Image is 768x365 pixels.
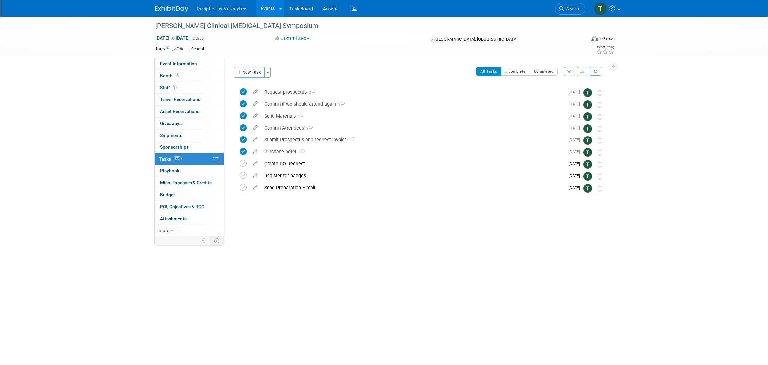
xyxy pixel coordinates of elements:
[583,88,592,97] img: Tony Alvarado
[261,182,565,193] div: Send Preparation E-mail
[249,137,261,143] a: edit
[160,61,197,66] span: Event Information
[476,67,501,76] button: All Tasks
[249,101,261,107] a: edit
[261,110,565,122] div: Send Materials
[583,184,592,193] img: Tony Alvarado
[160,204,204,209] span: ROI, Objectives & ROO
[159,228,169,233] span: more
[249,161,261,167] a: edit
[598,137,602,144] i: Move task
[261,122,565,134] div: Confirm Attendees
[172,85,177,90] span: 1
[249,173,261,179] a: edit
[296,150,305,154] span: 3
[501,67,530,76] button: Incomplete
[569,185,583,190] span: [DATE]
[598,173,602,180] i: Move task
[261,146,565,157] div: Purchase hotel
[172,47,183,51] a: Edit
[583,100,592,109] img: Tony Alvarado
[155,225,224,236] a: more
[155,94,224,105] a: Travel Reservations
[583,136,592,145] img: Tony Alvarado
[160,121,182,126] span: Giveaways
[596,46,614,49] div: Event Rating
[594,2,607,15] img: Tony Alvarado
[272,35,312,42] button: Committed
[598,149,602,156] i: Move task
[599,36,615,41] div: In-Person
[155,153,224,165] a: Tasks67%
[598,161,602,168] i: Move task
[261,98,565,110] div: Confirm if we should attend again
[249,125,261,131] a: edit
[155,213,224,225] a: Attachments
[153,20,576,32] div: [PERSON_NAME] Clinical [MEDICAL_DATA] Symposium
[169,35,176,41] span: to
[307,90,315,95] span: 2
[155,58,224,70] a: Event Information
[160,97,200,102] span: Travel Reservations
[249,185,261,191] a: edit
[191,36,205,41] span: (2 days)
[304,126,313,131] span: 2
[598,90,602,96] i: Move task
[249,149,261,155] a: edit
[598,185,602,192] i: Move task
[155,35,190,41] span: [DATE] [DATE]
[174,73,181,78] span: Booth not reserved yet
[155,189,224,201] a: Budget
[249,89,261,95] a: edit
[598,126,602,132] i: Move task
[160,73,181,78] span: Booth
[569,161,583,166] span: [DATE]
[155,46,183,53] td: Tags
[569,126,583,130] span: [DATE]
[569,173,583,178] span: [DATE]
[160,109,199,114] span: Asset Reservations
[249,113,261,119] a: edit
[234,67,265,78] button: New Task
[155,201,224,213] a: ROI, Objectives & ROO
[155,6,188,12] img: ExhibitDay
[569,149,583,154] span: [DATE]
[159,156,182,162] span: Tasks
[296,114,304,119] span: 1
[434,37,517,42] span: [GEOGRAPHIC_DATA], [GEOGRAPHIC_DATA]
[564,6,579,11] span: Search
[583,172,592,181] img: Tony Alvarado
[261,86,565,98] div: Request prospectus
[155,141,224,153] a: Sponsorships
[155,118,224,129] a: Giveaways
[160,133,182,138] span: Shipments
[160,168,179,173] span: Playbook
[583,160,592,169] img: Tony Alvarado
[155,106,224,117] a: Asset Reservations
[555,3,585,15] a: Search
[583,148,592,157] img: Tony Alvarado
[160,216,187,221] span: Attachments
[199,236,210,245] td: Personalize Event Tab Strip
[347,138,355,142] span: 1
[569,102,583,106] span: [DATE]
[598,114,602,120] i: Move task
[160,144,189,150] span: Sponsorships
[591,36,598,41] img: Format-Inperson.png
[189,46,206,53] div: Central
[155,165,224,177] a: Playbook
[546,35,615,45] div: Event Format
[530,67,558,76] button: Completed
[569,90,583,94] span: [DATE]
[155,70,224,82] a: Booth
[336,102,345,107] span: 3
[155,130,224,141] a: Shipments
[155,82,224,94] a: Staff1
[261,134,565,145] div: Submit Prospectus and request invoice
[261,170,565,181] div: Register for badges
[210,236,224,245] td: Toggle Event Tabs
[160,192,175,197] span: Budget
[160,180,212,185] span: Misc. Expenses & Credits
[583,112,592,121] img: Tony Alvarado
[583,124,592,133] img: Tony Alvarado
